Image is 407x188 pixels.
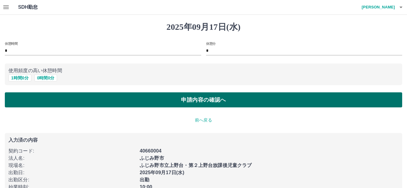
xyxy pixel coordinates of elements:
[8,169,136,176] p: 出勤日 :
[140,148,161,153] b: 40660004
[8,176,136,183] p: 出勤区分 :
[140,156,164,161] b: ふじみ野市
[5,22,402,32] h1: 2025年09月17日(水)
[8,74,31,82] button: 1時間0分
[206,41,216,46] label: 休憩分
[34,74,57,82] button: 0時間0分
[140,163,252,168] b: ふじみ野市立上野台・第２上野台放課後児童クラブ
[8,67,399,74] p: 使用頻度の高い休憩時間
[140,170,184,175] b: 2025年09月17日(水)
[8,138,399,143] p: 入力済の内容
[140,177,149,182] b: 出勤
[5,92,402,107] button: 申請内容の確認へ
[5,41,17,46] label: 休憩時間
[8,155,136,162] p: 法人名 :
[8,162,136,169] p: 現場名 :
[8,147,136,155] p: 契約コード :
[5,117,402,123] p: 前へ戻る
